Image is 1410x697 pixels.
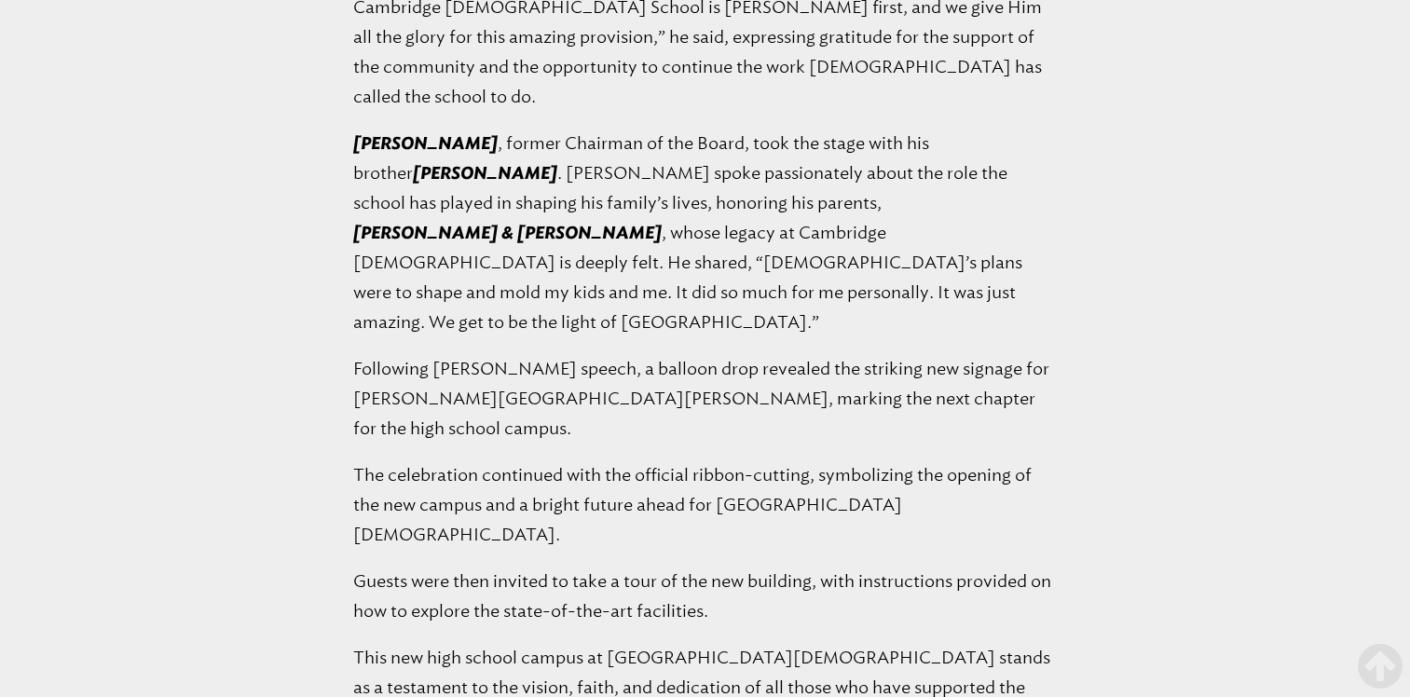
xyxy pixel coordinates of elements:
[413,163,557,184] span: [PERSON_NAME]
[353,223,662,243] span: [PERSON_NAME] & [PERSON_NAME]
[353,460,1058,550] p: The celebration continued with the official ribbon-cutting, symbolizing the opening of the new ca...
[353,133,498,154] span: [PERSON_NAME]
[353,354,1058,444] p: Following [PERSON_NAME] speech, a balloon drop revealed the striking new signage for [PERSON_NAME...
[353,567,1058,626] p: Guests were then invited to take a tour of the new building, with instructions provided on how to...
[353,129,1058,337] p: , former Chairman of the Board, took the stage with his brother . [PERSON_NAME] spoke passionatel...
